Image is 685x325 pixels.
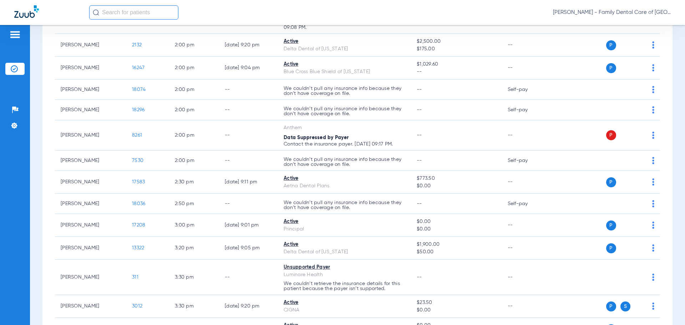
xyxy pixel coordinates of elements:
[284,241,405,248] div: Active
[284,299,405,306] div: Active
[55,237,126,260] td: [PERSON_NAME]
[502,237,550,260] td: --
[219,260,278,295] td: --
[652,132,654,139] img: group-dot-blue.svg
[132,245,144,250] span: 13322
[169,260,219,295] td: 3:30 PM
[169,100,219,120] td: 2:00 PM
[417,68,496,76] span: --
[55,295,126,318] td: [PERSON_NAME]
[284,38,405,45] div: Active
[417,107,422,112] span: --
[652,178,654,186] img: group-dot-blue.svg
[284,306,405,314] div: CIGNA
[417,248,496,256] span: $50.00
[284,124,405,132] div: Anthem
[219,100,278,120] td: --
[132,179,145,184] span: 17583
[169,34,219,57] td: 2:00 PM
[219,295,278,318] td: [DATE] 9:20 PM
[606,63,616,73] span: P
[417,218,496,225] span: $0.00
[284,106,405,116] p: We couldn’t pull any insurance info because they don’t have coverage on file.
[502,260,550,295] td: --
[502,100,550,120] td: Self-pay
[417,158,422,163] span: --
[417,306,496,314] span: $0.00
[652,222,654,229] img: group-dot-blue.svg
[652,86,654,93] img: group-dot-blue.svg
[417,45,496,53] span: $175.00
[502,151,550,171] td: Self-pay
[219,34,278,57] td: [DATE] 9:20 PM
[169,57,219,80] td: 2:00 PM
[284,218,405,225] div: Active
[169,214,219,237] td: 3:00 PM
[55,151,126,171] td: [PERSON_NAME]
[284,225,405,233] div: Principal
[417,175,496,182] span: $773.50
[620,301,630,311] span: S
[132,65,144,70] span: 16247
[132,107,144,112] span: 18296
[284,157,405,167] p: We couldn’t pull any insurance info because they don’t have coverage on file.
[284,182,405,190] div: Aetna Dental Plans
[417,241,496,248] span: $1,900.00
[502,34,550,57] td: --
[219,194,278,214] td: --
[55,34,126,57] td: [PERSON_NAME]
[284,264,405,271] div: Unsupported Payer
[89,5,178,20] input: Search for patients
[284,61,405,68] div: Active
[55,214,126,237] td: [PERSON_NAME]
[132,42,142,47] span: 2132
[55,120,126,151] td: [PERSON_NAME]
[652,303,654,310] img: group-dot-blue.svg
[417,182,496,190] span: $0.00
[169,194,219,214] td: 2:50 PM
[169,151,219,171] td: 2:00 PM
[169,237,219,260] td: 3:20 PM
[93,9,99,16] img: Search Icon
[417,225,496,233] span: $0.00
[652,244,654,252] img: group-dot-blue.svg
[132,304,142,309] span: 3012
[169,80,219,100] td: 2:00 PM
[284,281,405,291] p: We couldn’t retrieve the insurance details for this patient because the payer isn’t supported.
[284,135,349,140] span: Data Suppressed by Payer
[169,295,219,318] td: 3:30 PM
[9,30,21,39] img: hamburger-icon
[606,243,616,253] span: P
[606,220,616,230] span: P
[169,171,219,194] td: 2:30 PM
[606,40,616,50] span: P
[219,171,278,194] td: [DATE] 9:11 PM
[417,87,422,92] span: --
[652,106,654,113] img: group-dot-blue.svg
[219,237,278,260] td: [DATE] 9:05 PM
[132,87,146,92] span: 18074
[417,133,422,138] span: --
[284,175,405,182] div: Active
[284,86,405,96] p: We couldn’t pull any insurance info because they don’t have coverage on file.
[502,295,550,318] td: --
[55,171,126,194] td: [PERSON_NAME]
[284,68,405,76] div: Blue Cross Blue Shield of [US_STATE]
[55,194,126,214] td: [PERSON_NAME]
[219,57,278,80] td: [DATE] 9:04 PM
[219,120,278,151] td: --
[169,120,219,151] td: 2:00 PM
[417,38,496,45] span: $2,500.00
[652,41,654,49] img: group-dot-blue.svg
[55,100,126,120] td: [PERSON_NAME]
[284,45,405,53] div: Delta Dental of [US_STATE]
[132,223,145,228] span: 17208
[14,5,39,18] img: Zuub Logo
[606,130,616,140] span: P
[652,157,654,164] img: group-dot-blue.svg
[553,9,671,16] span: [PERSON_NAME] - Family Dental Care of [GEOGRAPHIC_DATA]
[652,200,654,207] img: group-dot-blue.svg
[502,194,550,214] td: Self-pay
[219,151,278,171] td: --
[417,275,422,280] span: --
